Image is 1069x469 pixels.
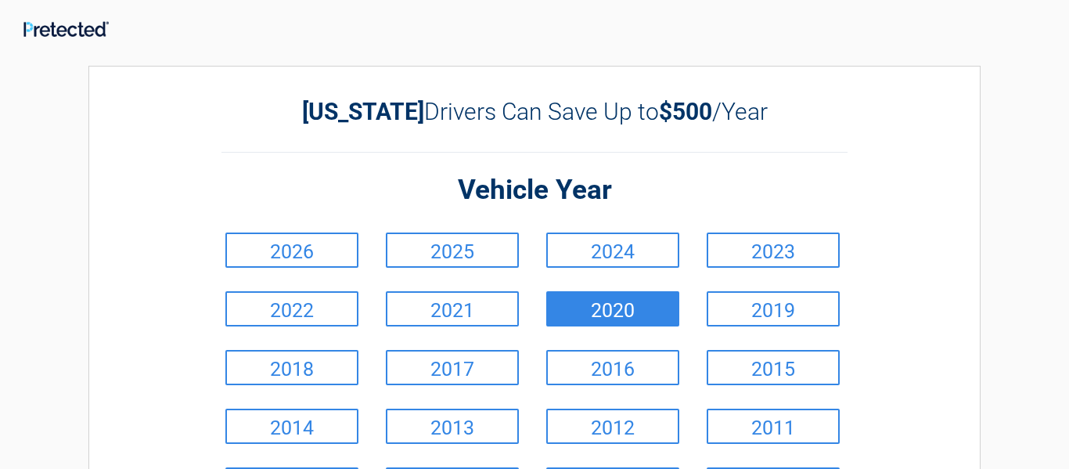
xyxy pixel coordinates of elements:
[225,409,358,444] a: 2014
[707,233,840,268] a: 2023
[386,233,519,268] a: 2025
[225,291,358,326] a: 2022
[707,409,840,444] a: 2011
[546,409,679,444] a: 2012
[221,98,848,125] h2: Drivers Can Save Up to /Year
[707,291,840,326] a: 2019
[386,350,519,385] a: 2017
[225,233,358,268] a: 2026
[546,350,679,385] a: 2016
[386,409,519,444] a: 2013
[546,233,679,268] a: 2024
[659,98,712,125] b: $500
[546,291,679,326] a: 2020
[225,350,358,385] a: 2018
[707,350,840,385] a: 2015
[386,291,519,326] a: 2021
[23,21,109,37] img: Main Logo
[302,98,424,125] b: [US_STATE]
[221,172,848,209] h2: Vehicle Year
